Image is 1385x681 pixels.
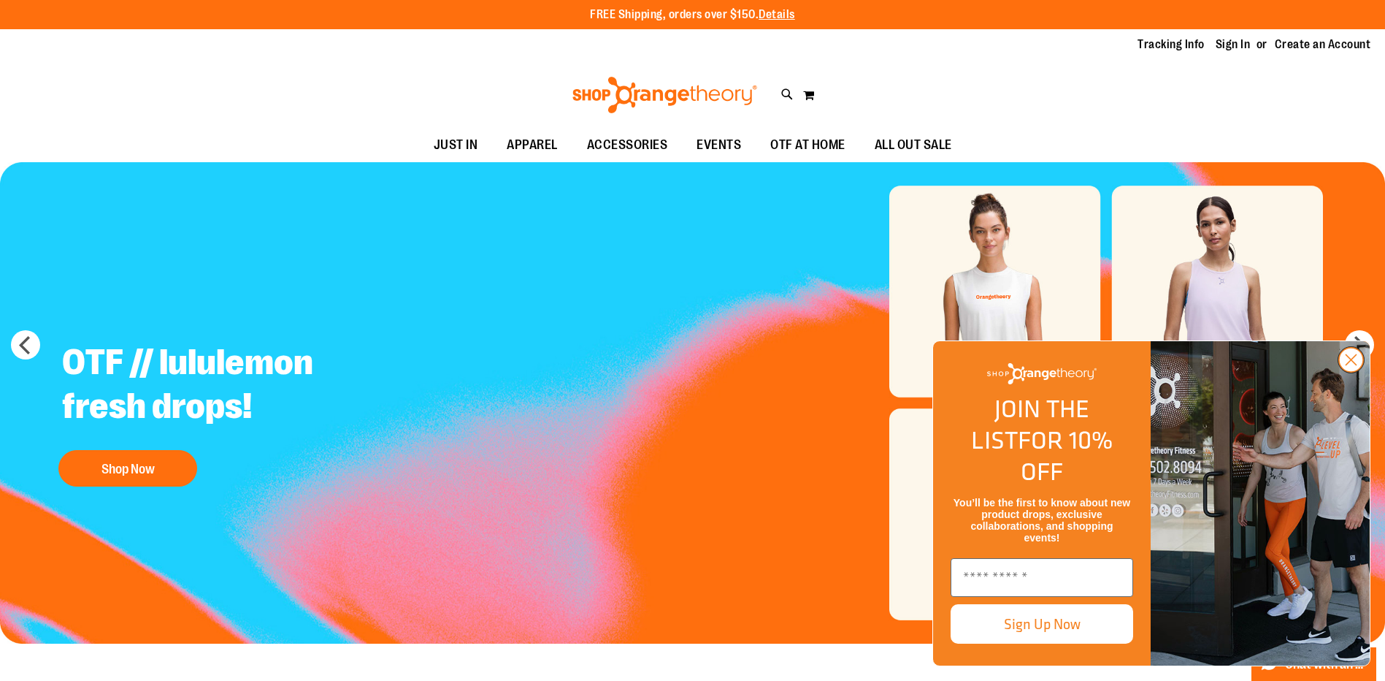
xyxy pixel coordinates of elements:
[770,129,845,161] span: OTF AT HOME
[507,129,558,161] span: APPAREL
[987,363,1097,384] img: Shop Orangetheory
[51,330,414,443] h2: OTF // lululemon fresh drops!
[1338,346,1365,373] button: Close dialog
[587,129,668,161] span: ACCESSORIES
[570,77,759,113] img: Shop Orangetheory
[1275,37,1371,53] a: Create an Account
[918,326,1385,681] div: FLYOUT Form
[682,129,756,162] a: EVENTS
[875,129,952,161] span: ALL OUT SALE
[954,497,1130,544] span: You’ll be the first to know about new product drops, exclusive collaborations, and shopping events!
[860,129,967,162] a: ALL OUT SALE
[1137,37,1205,53] a: Tracking Info
[492,129,572,162] a: APPAREL
[11,330,40,359] button: prev
[419,129,493,162] a: JUST IN
[756,129,860,162] a: OTF AT HOME
[1151,341,1370,666] img: Shop Orangtheory
[951,604,1133,644] button: Sign Up Now
[759,8,795,21] a: Details
[58,450,197,487] button: Shop Now
[51,330,414,494] a: OTF // lululemon fresh drops! Shop Now
[971,390,1089,458] span: JOIN THE LIST
[590,7,795,23] p: FREE Shipping, orders over $150.
[434,129,478,161] span: JUST IN
[951,558,1133,597] input: Enter email
[1018,422,1113,490] span: FOR 10% OFF
[1216,37,1251,53] a: Sign In
[697,129,741,161] span: EVENTS
[572,129,683,162] a: ACCESSORIES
